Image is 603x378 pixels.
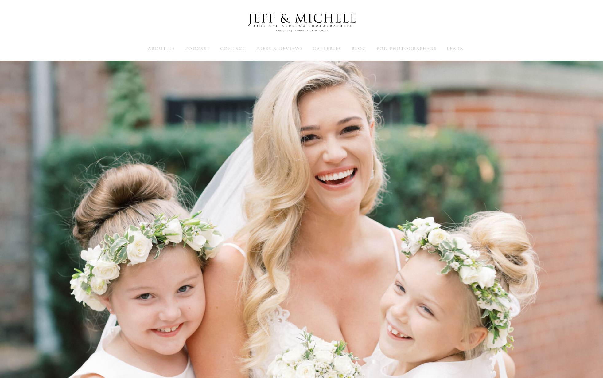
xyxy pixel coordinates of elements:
[376,46,437,52] span: For Photographers
[240,8,363,38] img: Louisville Wedding Photographers - Jeff & Michele Wedding Photographers
[185,46,210,51] a: Podcast
[352,46,366,51] a: Blog
[376,46,437,51] a: For Photographers
[185,46,210,52] span: Podcast
[447,46,464,51] a: Learn
[148,46,175,51] a: About Us
[220,46,246,52] span: Contact
[313,46,341,52] span: Galleries
[256,46,303,52] span: Press & Reviews
[256,46,303,51] a: Press & Reviews
[352,46,366,52] span: Blog
[220,46,246,51] a: Contact
[148,46,175,52] span: About Us
[447,46,464,52] span: Learn
[313,46,341,51] a: Galleries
